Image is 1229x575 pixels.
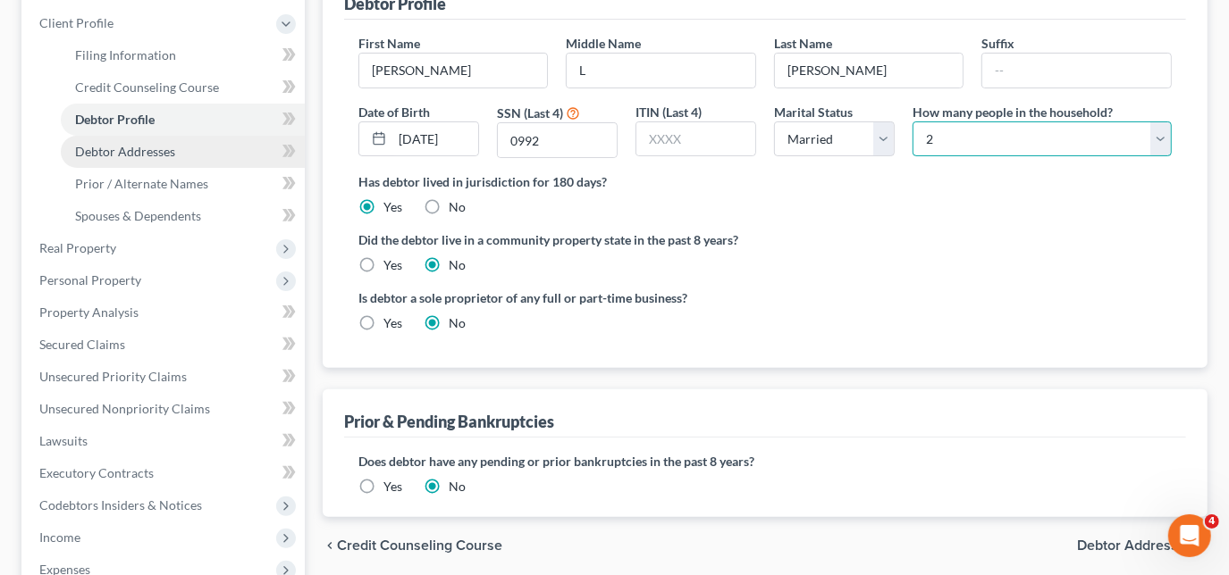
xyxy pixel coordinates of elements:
a: Debtor Addresses [61,136,305,168]
span: Personal Property [39,272,141,287]
a: Unsecured Priority Claims [25,361,305,393]
input: MM/DD/YYYY [392,122,478,156]
label: No [449,478,466,496]
span: Credit Counseling Course [75,79,219,95]
input: -- [775,54,964,87]
span: Property Analysis [39,304,139,320]
label: No [449,314,466,332]
iframe: Intercom live chat [1168,514,1211,557]
span: Spouses & Dependents [75,208,201,223]
span: Client Profile [39,15,114,30]
input: XXXX [498,123,617,157]
span: Debtor Profile [75,112,155,127]
label: No [449,256,466,274]
span: Unsecured Priority Claims [39,369,187,384]
span: Real Property [39,240,116,255]
a: Lawsuits [25,425,305,457]
span: Income [39,529,80,545]
label: Suffix [981,34,1014,53]
label: SSN (Last 4) [497,104,563,122]
label: Has debtor lived in jurisdiction for 180 days? [358,172,1172,191]
label: Last Name [774,34,832,53]
span: Secured Claims [39,337,125,352]
label: Yes [383,256,402,274]
input: -- [359,54,548,87]
span: Filing Information [75,47,176,62]
span: Debtor Addresses [75,144,175,159]
input: XXXX [636,122,755,156]
a: Prior / Alternate Names [61,168,305,200]
label: Is debtor a sole proprietor of any full or part-time business? [358,288,756,307]
a: Property Analysis [25,296,305,329]
input: -- [982,54,1171,87]
label: How many people in the household? [913,103,1113,121]
span: Unsecured Nonpriority Claims [39,401,210,416]
label: Does debtor have any pending or prior bankruptcies in the past 8 years? [358,452,1172,471]
input: M.I [567,54,755,87]
a: Credit Counseling Course [61,71,305,104]
label: Yes [383,198,402,216]
a: Unsecured Nonpriority Claims [25,393,305,425]
label: No [449,198,466,216]
span: Codebtors Insiders & Notices [39,497,202,512]
label: Date of Birth [358,103,430,121]
span: Lawsuits [39,433,88,448]
label: Yes [383,314,402,332]
a: Debtor Profile [61,104,305,136]
label: ITIN (Last 4) [636,103,702,121]
label: Middle Name [566,34,641,53]
button: Debtor Addresses chevron_right [1077,538,1208,553]
span: 4 [1205,514,1219,529]
a: Filing Information [61,39,305,71]
a: Spouses & Dependents [61,200,305,232]
i: chevron_left [323,538,337,553]
button: chevron_left Credit Counseling Course [323,538,502,553]
span: Debtor Addresses [1077,538,1193,553]
div: Prior & Pending Bankruptcies [344,411,554,432]
span: Credit Counseling Course [337,538,502,553]
a: Secured Claims [25,329,305,361]
a: Executory Contracts [25,457,305,489]
span: Executory Contracts [39,465,154,480]
label: Marital Status [774,103,853,121]
span: Prior / Alternate Names [75,176,208,191]
label: Yes [383,478,402,496]
label: Did the debtor live in a community property state in the past 8 years? [358,230,1172,249]
label: First Name [358,34,420,53]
